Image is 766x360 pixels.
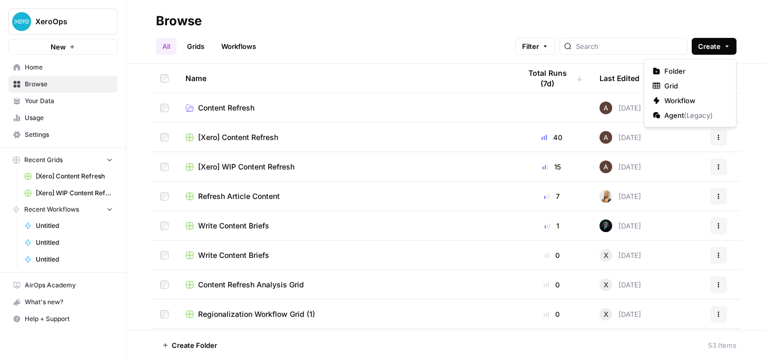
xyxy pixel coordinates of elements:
[8,277,117,294] a: AirOps Academy
[600,64,640,93] div: Last Edited
[8,76,117,93] a: Browse
[25,130,113,139] span: Settings
[198,250,269,261] span: Write Content Briefs
[521,250,583,261] div: 0
[8,202,117,217] button: Recent Workflows
[604,250,608,261] span: X
[600,190,612,203] img: ygsh7oolkwauxdw54hskm6m165th
[522,41,539,52] span: Filter
[24,205,79,214] span: Recent Workflows
[185,132,504,143] a: [Xero] Content Refresh
[19,185,117,202] a: [Xero] WIP Content Refresh
[521,279,583,290] div: 0
[172,340,217,351] span: Create Folder
[9,294,117,310] div: What's new?
[600,102,612,114] img: wtbmvrjo3qvncyiyitl6zoukl9gz
[521,64,583,93] div: Total Runs (7d)
[708,340,736,351] div: 53 Items
[185,191,504,202] a: Refresh Article Content
[198,162,294,172] span: [Xero] WIP Content Refresh
[19,234,117,251] a: Untitled
[600,190,641,203] div: [DATE]
[36,172,113,181] span: [Xero] Content Refresh
[35,16,99,27] span: XeroOps
[215,38,262,55] a: Workflows
[521,221,583,231] div: 1
[36,238,113,247] span: Untitled
[600,308,641,321] div: [DATE]
[198,309,315,319] span: Regionalization Workflow Grid (1)
[664,66,723,76] span: Folder
[8,311,117,327] button: Help + Support
[156,337,223,354] button: Create Folder
[600,102,641,114] div: [DATE]
[664,110,723,121] span: Agent
[698,41,721,52] span: Create
[8,59,117,76] a: Home
[181,38,211,55] a: Grids
[521,132,583,143] div: 40
[600,219,641,232] div: [DATE]
[664,95,723,106] span: Workflow
[600,131,641,144] div: [DATE]
[25,96,113,106] span: Your Data
[25,281,113,290] span: AirOps Academy
[185,103,504,113] a: Content Refresh
[521,191,583,202] div: 7
[19,217,117,234] a: Untitled
[600,219,612,232] img: ilf5qirlu51qf7ak37srxb41cqxu
[521,309,583,319] div: 0
[198,103,254,113] span: Content Refresh
[600,161,612,173] img: wtbmvrjo3qvncyiyitl6zoukl9gz
[8,152,117,168] button: Recent Grids
[600,131,612,144] img: wtbmvrjo3qvncyiyitl6zoukl9gz
[8,8,117,35] button: Workspace: XeroOps
[600,249,641,262] div: [DATE]
[644,59,736,127] div: Create
[515,38,555,55] button: Filter
[198,191,280,202] span: Refresh Article Content
[185,279,504,290] a: Content Refresh Analysis Grid
[8,109,117,126] a: Usage
[8,93,117,109] a: Your Data
[19,168,117,185] a: [Xero] Content Refresh
[185,309,504,319] a: Regionalization Workflow Grid (1)
[24,155,63,165] span: Recent Grids
[25,79,113,89] span: Browse
[8,39,117,55] button: New
[36,221,113,231] span: Untitled
[8,126,117,143] a: Settings
[692,38,736,55] button: Create
[604,309,608,319] span: X
[185,221,504,231] a: Write Content Briefs
[36,188,113,198] span: [Xero] WIP Content Refresh
[604,279,608,290] span: X
[12,12,31,31] img: XeroOps Logo
[198,132,278,143] span: [Xero] Content Refresh
[36,255,113,264] span: Untitled
[8,294,117,311] button: What's new?
[521,162,583,172] div: 15
[25,63,113,72] span: Home
[185,250,504,261] a: Write Content Briefs
[156,13,202,29] div: Browse
[576,41,683,52] input: Search
[600,161,641,173] div: [DATE]
[25,314,113,324] span: Help + Support
[684,111,713,119] span: ( Legacy )
[19,251,117,268] a: Untitled
[198,221,269,231] span: Write Content Briefs
[185,64,504,93] div: Name
[198,279,304,290] span: Content Refresh Analysis Grid
[185,162,504,172] a: [Xero] WIP Content Refresh
[51,42,66,52] span: New
[156,38,176,55] a: All
[664,81,723,91] span: Grid
[25,113,113,123] span: Usage
[600,278,641,291] div: [DATE]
